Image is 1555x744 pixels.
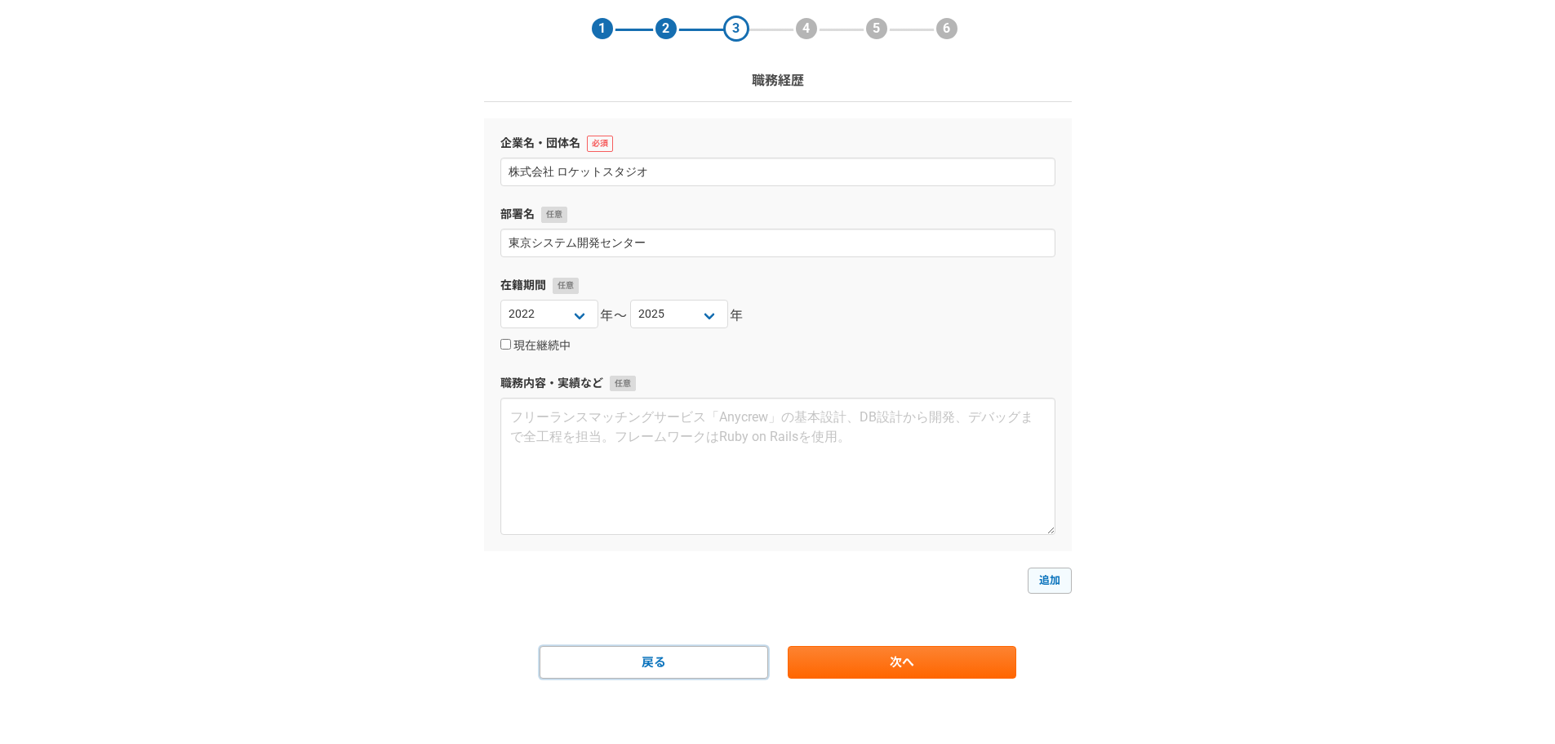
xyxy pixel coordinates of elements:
[500,339,571,354] label: 現在継続中
[653,16,679,42] div: 2
[788,646,1016,679] a: 次へ
[500,375,1055,392] label: 職務内容・実績など
[934,16,960,42] div: 6
[864,16,890,42] div: 5
[752,71,804,91] p: 職務経歴
[500,135,1055,152] label: 企業名・団体名
[1028,568,1072,594] a: 追加
[500,339,511,350] input: 現在継続中
[793,16,820,42] div: 4
[600,306,629,326] span: 年〜
[500,158,1055,186] input: エニィクルー株式会社
[540,646,768,679] a: 戻る
[500,229,1055,257] input: 開発2部
[730,306,744,326] span: 年
[589,16,615,42] div: 1
[500,277,1055,294] label: 在籍期間
[723,16,749,42] div: 3
[500,206,1055,223] label: 部署名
